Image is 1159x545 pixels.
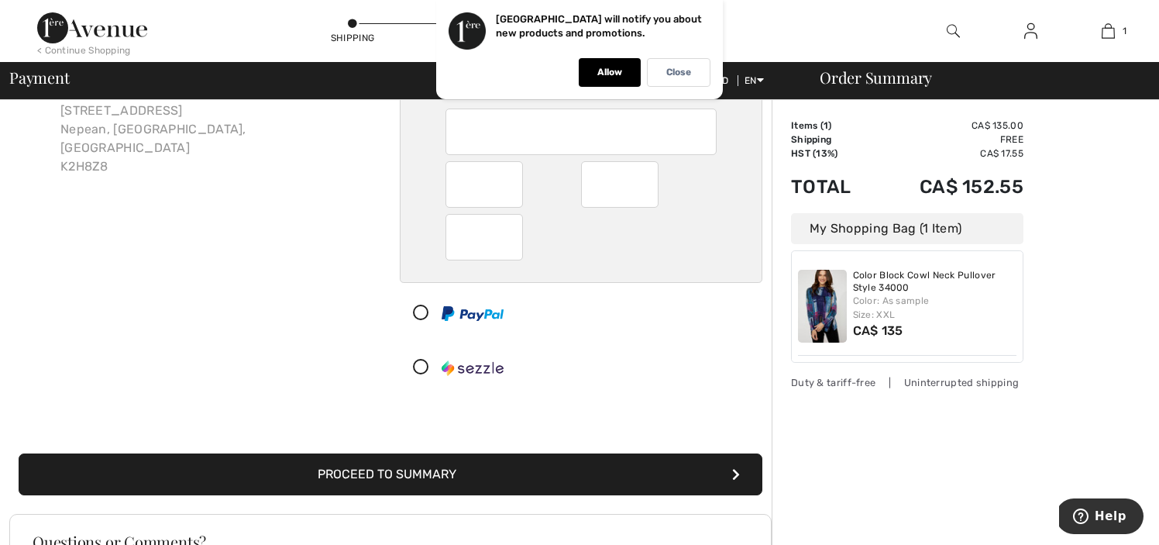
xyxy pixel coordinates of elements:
td: CA$ 17.55 [876,147,1023,160]
iframe: Secure Credit Card Frame - CVV [458,219,513,255]
p: Allow [597,67,622,78]
img: search the website [947,22,960,40]
p: Close [666,67,691,78]
td: Shipping [791,133,876,147]
iframe: Secure Credit Card Frame - Expiration Year [593,167,648,202]
div: Shipping [329,31,376,45]
div: My Shopping Bag (1 Item) [791,213,1023,244]
img: Color Block Cowl Neck Pullover Style 34000 [798,270,847,343]
td: HST (13%) [791,147,876,160]
img: My Bag [1102,22,1115,40]
td: Total [791,160,876,213]
span: Payment [9,70,69,85]
div: < Continue Shopping [37,43,131,57]
iframe: Opens a widget where you can find more information [1059,498,1144,537]
td: Items ( ) [791,119,876,133]
td: CA$ 152.55 [876,160,1023,213]
span: EN [745,75,764,86]
div: Color: As sample Size: XXL [853,294,1017,322]
div: Duty & tariff-free | Uninterrupted shipping [791,375,1023,390]
img: PayPal [442,306,504,321]
iframe: Secure Credit Card Frame - Credit Card Number [458,114,707,150]
img: Sezzle [442,360,504,376]
td: CA$ 135.00 [876,119,1023,133]
span: CA$ 135 [853,323,903,338]
iframe: Secure Credit Card Frame - Expiration Month [458,167,513,202]
span: 1 [824,120,828,131]
a: 1 [1070,22,1146,40]
img: My Info [1024,22,1037,40]
p: [GEOGRAPHIC_DATA] will notify you about new products and promotions. [496,13,702,39]
div: Order Summary [801,70,1150,85]
button: Proceed to Summary [19,454,762,495]
a: Sign In [1012,22,1050,41]
a: Color Block Cowl Neck Pullover Style 34000 [853,270,1017,294]
img: 1ère Avenue [37,12,147,43]
td: Free [876,133,1023,147]
span: 1 [1123,24,1126,38]
div: [PERSON_NAME] [STREET_ADDRESS] Nepean, [GEOGRAPHIC_DATA], [GEOGRAPHIC_DATA] K2H8Z8 [48,71,381,188]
